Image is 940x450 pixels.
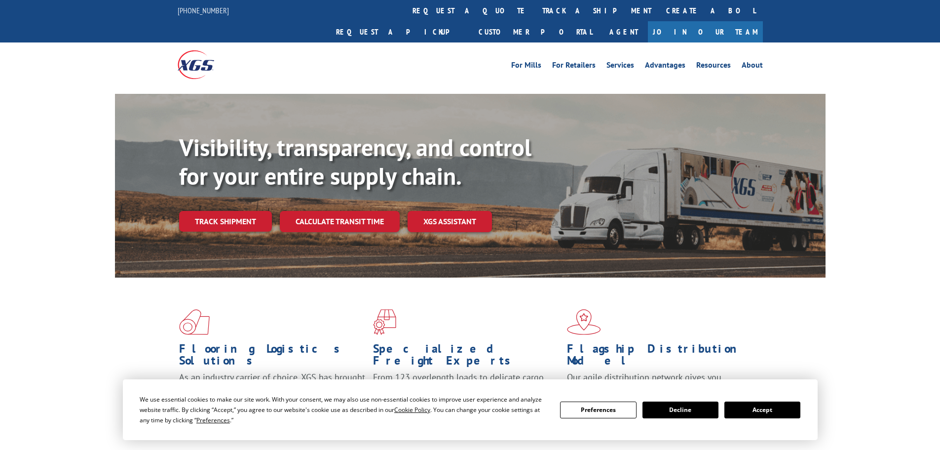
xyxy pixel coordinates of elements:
[329,21,471,42] a: Request a pickup
[280,211,400,232] a: Calculate transit time
[742,61,763,72] a: About
[373,371,560,415] p: From 123 overlength loads to delicate cargo, our experienced staff knows the best way to move you...
[567,371,749,395] span: Our agile distribution network gives you nationwide inventory management on demand.
[696,61,731,72] a: Resources
[394,406,430,414] span: Cookie Policy
[179,132,531,191] b: Visibility, transparency, and control for your entire supply chain.
[140,394,548,425] div: We use essential cookies to make our site work. With your consent, we may also use non-essential ...
[560,402,636,418] button: Preferences
[123,379,818,440] div: Cookie Consent Prompt
[179,309,210,335] img: xgs-icon-total-supply-chain-intelligence-red
[645,61,685,72] a: Advantages
[606,61,634,72] a: Services
[648,21,763,42] a: Join Our Team
[567,309,601,335] img: xgs-icon-flagship-distribution-model-red
[408,211,492,232] a: XGS ASSISTANT
[471,21,600,42] a: Customer Portal
[179,371,365,407] span: As an industry carrier of choice, XGS has brought innovation and dedication to flooring logistics...
[179,343,366,371] h1: Flooring Logistics Solutions
[642,402,718,418] button: Decline
[179,211,272,232] a: Track shipment
[552,61,596,72] a: For Retailers
[567,343,753,371] h1: Flagship Distribution Model
[511,61,541,72] a: For Mills
[373,343,560,371] h1: Specialized Freight Experts
[373,309,396,335] img: xgs-icon-focused-on-flooring-red
[724,402,800,418] button: Accept
[600,21,648,42] a: Agent
[178,5,229,15] a: [PHONE_NUMBER]
[196,416,230,424] span: Preferences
